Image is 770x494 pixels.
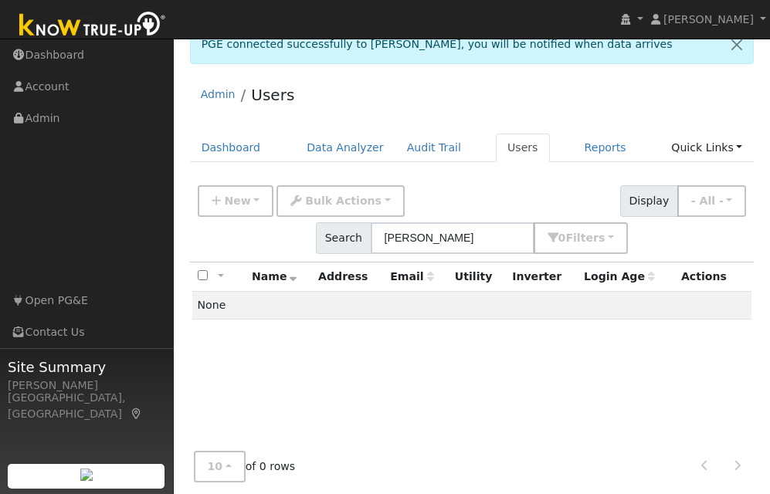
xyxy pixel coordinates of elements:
div: PGE connected successfully to [PERSON_NAME], you will be notified when data arrives [190,25,755,64]
input: Search [371,222,534,254]
span: Search [316,222,371,254]
a: Users [251,86,294,104]
img: retrieve [80,469,93,481]
span: Email [390,270,433,283]
div: Actions [681,269,746,285]
a: Reports [573,134,638,162]
span: New [224,195,250,207]
button: - All - [677,185,747,217]
span: [PERSON_NAME] [663,13,754,25]
div: [GEOGRAPHIC_DATA], [GEOGRAPHIC_DATA] [8,390,165,422]
span: 10 [208,460,223,472]
span: Name [252,270,297,283]
button: 10 [194,451,246,482]
td: None [192,291,752,319]
span: Days since last login [584,270,655,283]
div: [PERSON_NAME] [8,377,165,394]
span: Display [620,185,678,217]
button: Bulk Actions [276,185,404,217]
span: Site Summary [8,357,165,377]
a: Map [130,408,144,420]
span: Filter [565,232,605,244]
a: Audit Trail [395,134,473,162]
span: Bulk Actions [305,195,382,207]
span: s [599,232,605,244]
img: Know True-Up [12,8,174,43]
a: Dashboard [190,134,273,162]
button: 0Filters [534,222,628,254]
div: Address [318,269,379,285]
a: Users [496,134,550,162]
a: Data Analyzer [295,134,395,162]
div: Inverter [512,269,573,285]
a: Quick Links [660,134,754,162]
span: of 0 rows [194,451,296,482]
a: Close [721,25,753,63]
a: Admin [201,88,236,100]
div: Utility [455,269,501,285]
button: New [198,185,274,217]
